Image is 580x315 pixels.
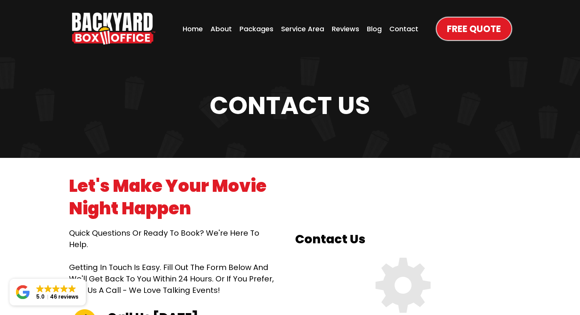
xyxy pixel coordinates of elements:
[69,175,278,220] h1: Let's Make Your Movie Night Happen
[69,227,278,250] h2: Quick questions or ready to book? We're here to help.
[72,13,155,45] a: https://www.backyardboxoffice.com
[208,21,234,36] a: About
[10,279,86,305] a: Close GoogleGoogleGoogleGoogleGoogle 5.046 reviews
[295,231,511,247] h2: Contact Us
[447,22,501,35] span: Free Quote
[69,262,278,296] p: Getting in touch is easy. Fill out the form below and we'll get back to you within 24 hours. Or i...
[365,21,384,36] a: Blog
[69,93,511,118] h1: Contact us
[180,21,205,36] a: Home
[437,18,511,40] a: Free Quote
[329,21,361,36] a: Reviews
[237,21,276,36] a: Packages
[279,21,326,36] a: Service Area
[387,21,421,36] a: Contact
[72,13,155,45] img: Backyard Box Office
